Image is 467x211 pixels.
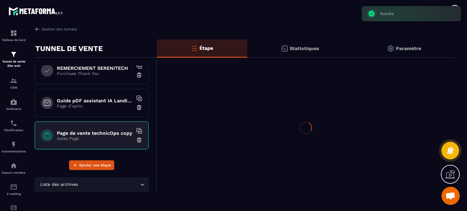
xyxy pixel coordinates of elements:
[2,46,26,73] a: formationformationTunnel de vente Site web
[57,130,133,136] h6: Page de vente technicOps copy
[79,162,111,168] span: Ajouter une étape
[57,136,133,141] p: Sales Page
[2,128,26,132] p: Planificateur
[2,179,26,200] a: emailemailE-mailing
[39,181,79,188] span: Liste des archives
[35,26,77,32] a: Gestion des tunnels
[387,45,394,52] img: setting-gr.5f69749f.svg
[10,29,17,37] img: formation
[199,45,213,51] p: Étape
[10,162,17,169] img: automations
[2,86,26,89] p: CRM
[136,104,142,111] img: trash
[136,72,142,78] img: trash
[10,120,17,127] img: scheduler
[35,26,40,32] img: arrow
[2,25,26,46] a: formationformationTableau de bord
[2,38,26,42] p: Tableau de bord
[2,115,26,136] a: schedulerschedulerPlanificateur
[290,46,319,51] p: Statistiques
[57,71,133,76] p: Purchase Thank You
[2,150,26,153] p: Automatisations
[2,136,26,158] a: automationsautomationsAutomatisations
[2,171,26,174] p: Espace membre
[10,183,17,191] img: email
[69,160,114,170] button: Ajouter une étape
[10,77,17,84] img: formation
[2,158,26,179] a: automationsautomationsEspace membre
[281,45,288,52] img: stats.20deebd0.svg
[9,5,63,16] img: logo
[2,192,26,196] p: E-mailing
[441,187,460,205] div: Ouvrir le chat
[10,98,17,106] img: automations
[396,46,421,51] p: Paramètre
[35,178,149,192] div: Search for option
[2,73,26,94] a: formationformationCRM
[10,51,17,58] img: formation
[79,181,139,188] input: Search for option
[2,107,26,111] p: Webinaire
[57,98,133,104] h6: Guide pDF assistant IA Landing page
[136,137,142,143] img: trash
[191,45,198,52] img: bars-o.4a397970.svg
[35,43,103,55] p: TUNNEL DE VENTE
[2,60,26,68] p: Tunnel de vente Site web
[57,65,133,71] h6: REMERCIEMENT SERENITECH
[10,141,17,148] img: automations
[57,104,133,108] p: Page d'optin
[2,94,26,115] a: automationsautomationsWebinaire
